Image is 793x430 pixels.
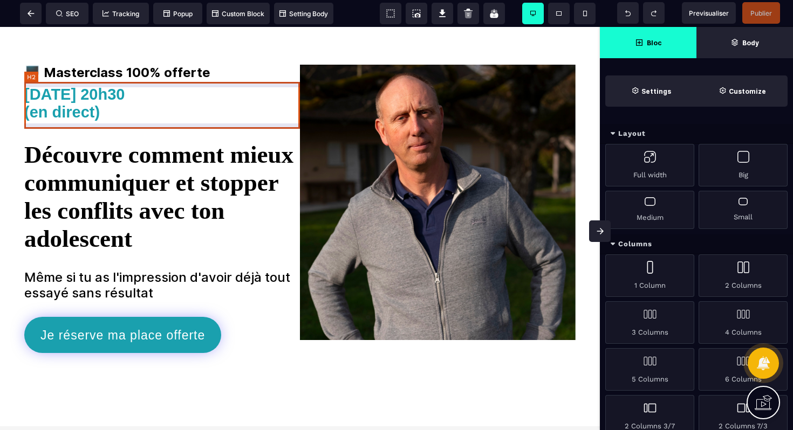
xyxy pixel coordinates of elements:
span: Preview [682,2,736,24]
div: Domaine [56,64,83,71]
img: tab_keywords_by_traffic_grey.svg [122,63,131,71]
img: 266531c25af78cdab9fb5ae8c8282d7f_robin.jpg [300,38,576,313]
span: Open Layer Manager [696,27,793,58]
span: Settings [605,75,696,107]
b: 🖥️ Masterclass 100% offerte [24,38,210,53]
span: Open Style Manager [696,75,788,107]
span: Tracking [102,10,139,18]
img: logo_orange.svg [17,17,26,26]
strong: Customize [729,87,766,95]
div: Domaine: [DOMAIN_NAME] [28,28,122,37]
div: Mots-clés [134,64,165,71]
div: 3 Columns [605,301,694,344]
div: 6 Columns [699,348,788,391]
strong: Bloc [647,39,662,47]
span: Previsualiser [689,9,729,17]
img: website_grey.svg [17,28,26,37]
div: Medium [605,191,694,229]
span: SEO [56,10,79,18]
div: Full width [605,144,694,186]
div: 4 Columns [699,301,788,344]
span: Screenshot [406,3,427,24]
div: 5 Columns [605,348,694,391]
div: Small [699,191,788,229]
strong: Settings [641,87,671,95]
span: View components [380,3,401,24]
div: 2 Columns [699,254,788,297]
b: Même si tu as l'impression d'avoir déjà tout essayé sans résultat [24,242,290,274]
span: Publier [750,9,772,17]
div: v 4.0.25 [30,17,53,26]
div: 1 Column [605,254,694,297]
button: Je réserve ma place offerte [24,290,221,326]
img: tab_domain_overview_orange.svg [44,63,52,71]
span: Popup [163,10,193,18]
span: Open Blocks [600,27,696,58]
h1: Découvre comment mieux communiquer et stopper les conflits avec ton adolescent [24,108,298,231]
span: Custom Block [212,10,264,18]
div: Columns [600,234,793,254]
div: Layout [600,124,793,144]
div: Big [699,144,788,186]
h2: [DATE] 20h30 (en direct) [24,53,300,100]
span: Setting Body [279,10,328,18]
strong: Body [742,39,759,47]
